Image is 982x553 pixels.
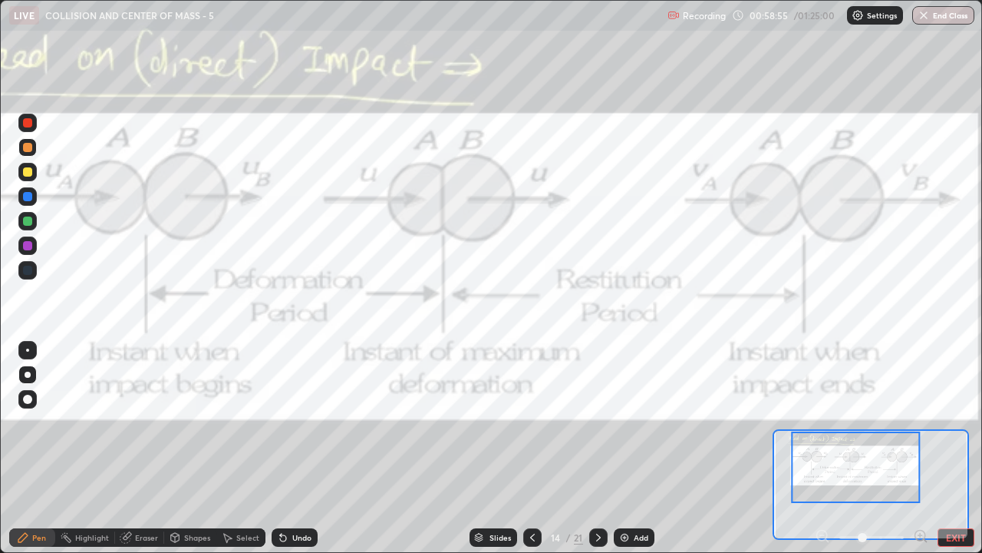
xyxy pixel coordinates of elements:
[867,12,897,19] p: Settings
[489,534,511,541] div: Slides
[236,534,259,541] div: Select
[135,534,158,541] div: Eraser
[566,533,571,542] div: /
[45,9,214,22] p: COLLISION AND CENTER OF MASS - 5
[912,6,974,25] button: End Class
[618,531,631,544] img: add-slide-button
[548,533,563,542] div: 14
[292,534,311,541] div: Undo
[938,528,974,547] button: EXIT
[634,534,648,541] div: Add
[667,9,680,22] img: recording.375f2c34.svg
[14,9,35,22] p: LIVE
[184,534,210,541] div: Shapes
[574,531,583,545] div: 21
[852,9,864,22] img: class-settings-icons
[75,534,109,541] div: Highlight
[918,9,930,22] img: end-class-cross
[32,534,46,541] div: Pen
[683,10,726,22] p: Recording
